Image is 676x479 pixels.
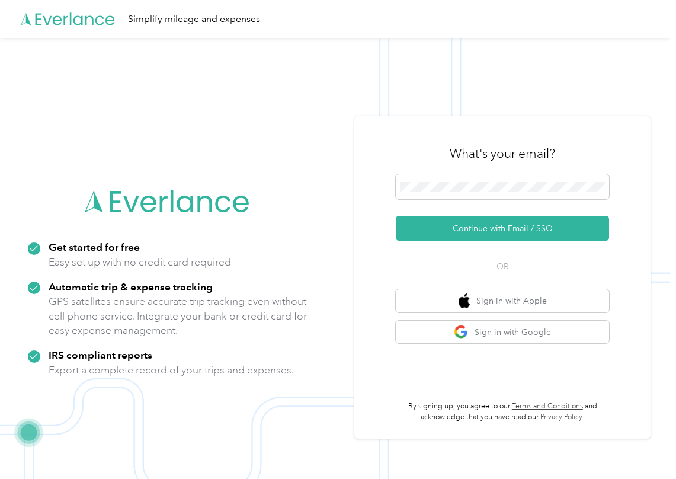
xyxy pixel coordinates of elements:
a: Terms and Conditions [512,402,583,411]
img: apple logo [459,293,470,308]
a: Privacy Policy [540,413,582,421]
button: apple logoSign in with Apple [396,289,609,312]
p: GPS satellites ensure accurate trip tracking even without cell phone service. Integrate your bank... [49,294,307,338]
div: Simplify mileage and expenses [128,12,260,27]
p: Export a complete record of your trips and expenses. [49,363,294,378]
button: Continue with Email / SSO [396,216,609,241]
p: By signing up, you agree to our and acknowledge that you have read our . [396,401,609,422]
button: google logoSign in with Google [396,321,609,344]
iframe: Everlance-gr Chat Button Frame [610,413,676,479]
h3: What's your email? [450,145,555,162]
strong: Get started for free [49,241,140,253]
p: Easy set up with no credit card required [49,255,231,270]
span: OR [482,260,523,273]
strong: Automatic trip & expense tracking [49,280,213,293]
strong: IRS compliant reports [49,349,152,361]
img: google logo [454,325,469,340]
